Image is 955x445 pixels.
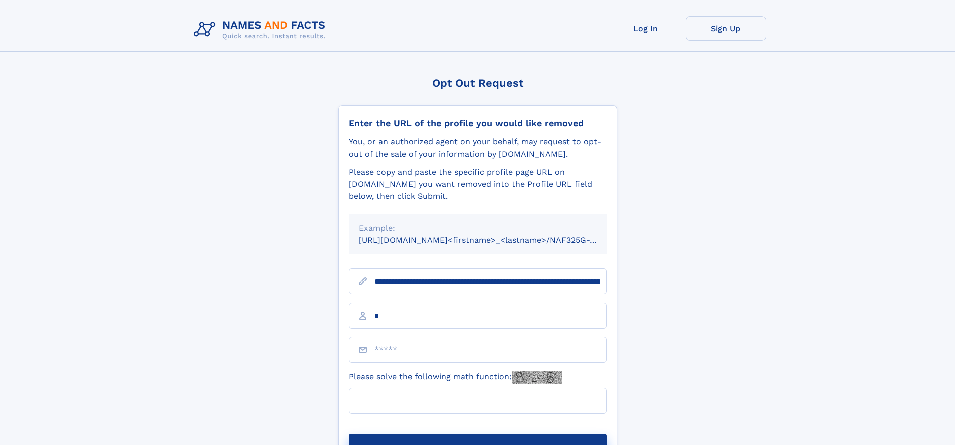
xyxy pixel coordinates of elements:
[189,16,334,43] img: Logo Names and Facts
[349,371,562,384] label: Please solve the following math function:
[349,136,607,160] div: You, or an authorized agent on your behalf, may request to opt-out of the sale of your informatio...
[349,166,607,202] div: Please copy and paste the specific profile page URL on [DOMAIN_NAME] you want removed into the Pr...
[359,235,626,245] small: [URL][DOMAIN_NAME]<firstname>_<lastname>/NAF325G-xxxxxxxx
[686,16,766,41] a: Sign Up
[338,77,617,89] div: Opt Out Request
[349,118,607,129] div: Enter the URL of the profile you would like removed
[606,16,686,41] a: Log In
[359,222,597,234] div: Example:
